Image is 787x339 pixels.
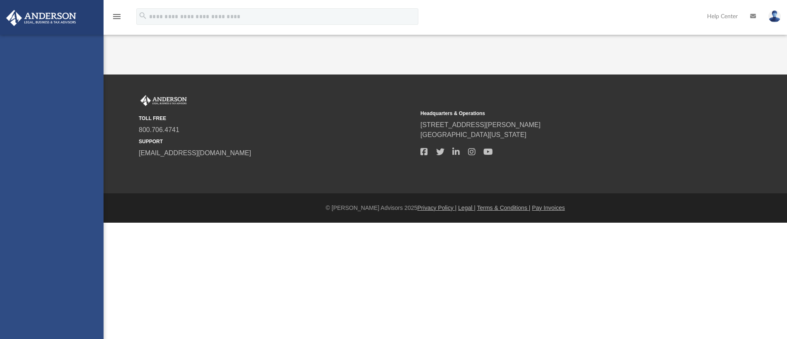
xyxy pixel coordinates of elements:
small: Headquarters & Operations [420,110,696,117]
a: Privacy Policy | [418,204,457,211]
small: TOLL FREE [139,115,415,122]
img: Anderson Advisors Platinum Portal [139,95,188,106]
img: Anderson Advisors Platinum Portal [4,10,79,26]
div: © [PERSON_NAME] Advisors 2025 [104,204,787,212]
a: Legal | [458,204,476,211]
i: search [138,11,147,20]
a: [STREET_ADDRESS][PERSON_NAME] [420,121,541,128]
small: SUPPORT [139,138,415,145]
img: User Pic [768,10,781,22]
a: [EMAIL_ADDRESS][DOMAIN_NAME] [139,149,251,156]
a: 800.706.4741 [139,126,179,133]
a: Terms & Conditions | [477,204,531,211]
a: [GEOGRAPHIC_DATA][US_STATE] [420,131,526,138]
a: Pay Invoices [532,204,565,211]
a: menu [112,16,122,22]
i: menu [112,12,122,22]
